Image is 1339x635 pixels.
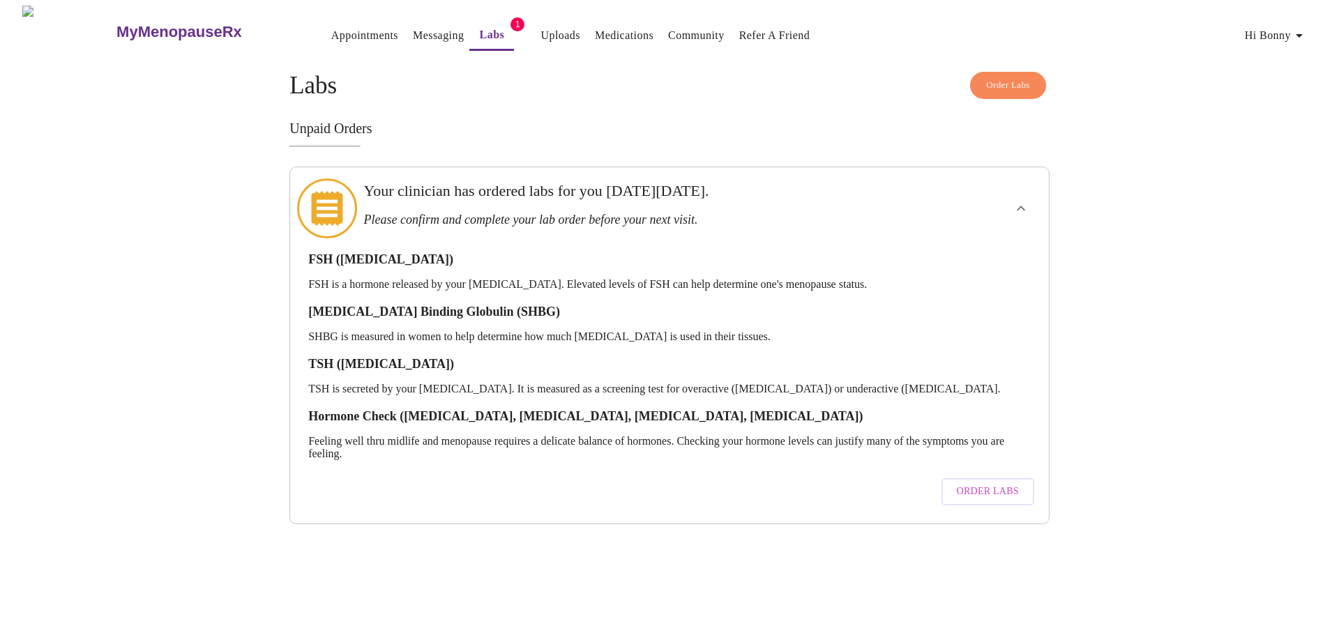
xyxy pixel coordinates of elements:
p: SHBG is measured in women to help determine how much [MEDICAL_DATA] is used in their tissues. [308,330,1031,343]
button: Community [663,22,730,49]
span: Order Labs [986,77,1030,93]
a: Uploads [540,26,580,45]
h3: TSH ([MEDICAL_DATA]) [308,357,1031,372]
a: Appointments [331,26,398,45]
h3: Unpaid Orders [289,121,1050,137]
button: Uploads [535,22,586,49]
a: Community [668,26,725,45]
span: Hi Bonny [1245,26,1308,45]
button: Refer a Friend [734,22,816,49]
a: Labs [480,25,505,45]
button: Hi Bonny [1239,22,1313,49]
span: Order Labs [957,483,1019,500]
button: Messaging [407,22,469,49]
h3: [MEDICAL_DATA] Binding Globulin (SHBG) [308,305,1031,319]
p: Feeling well thru midlife and menopause requires a delicate balance of hormones. Checking your ho... [308,435,1031,460]
button: Order Labs [941,478,1034,505]
p: FSH is a hormone released by your [MEDICAL_DATA]. Elevated levels of FSH can help determine one's... [308,278,1031,291]
h3: Please confirm and complete your lab order before your next visit. [363,213,902,227]
h3: MyMenopauseRx [116,23,242,41]
a: Medications [595,26,653,45]
button: show more [1004,192,1038,225]
span: 1 [510,17,524,31]
h3: FSH ([MEDICAL_DATA]) [308,252,1031,267]
p: TSH is secreted by your [MEDICAL_DATA]. It is measured as a screening test for overactive ([MEDIC... [308,383,1031,395]
img: MyMenopauseRx Logo [22,6,115,58]
button: Order Labs [970,72,1046,99]
h3: Your clinician has ordered labs for you [DATE][DATE]. [363,182,902,200]
h4: Labs [289,72,1050,100]
a: Refer a Friend [739,26,810,45]
a: MyMenopauseRx [115,8,298,56]
h3: Hormone Check ([MEDICAL_DATA], [MEDICAL_DATA], [MEDICAL_DATA], [MEDICAL_DATA]) [308,409,1031,424]
a: Messaging [413,26,464,45]
button: Appointments [326,22,404,49]
a: Order Labs [938,471,1038,512]
button: Medications [589,22,659,49]
button: Labs [469,21,514,51]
